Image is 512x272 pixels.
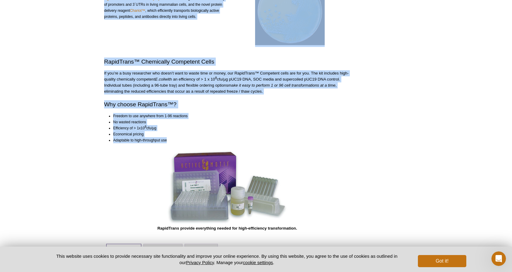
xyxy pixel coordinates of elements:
[104,70,350,95] p: If you’re a busy researcher who doesn’t want to waste time or money, our RapidTrans™ Competent ce...
[418,255,466,267] button: Got it!
[243,260,273,265] button: cookie settings
[159,77,165,81] i: coli
[104,58,350,66] h2: RapidTrans™ Chemically Competent Cells
[113,137,345,143] li: Adaptable to high-throughput use
[186,260,214,265] a: Privacy Policy
[130,8,145,14] a: Chariot™
[228,83,336,88] i: make it easy to perform 1 or 96 cell transformations at a time
[157,226,297,231] strong: RapidTrans provide everything needed for high-efficiency transformation.
[113,119,345,125] li: No wasted reactions
[145,125,146,128] sup: 8
[185,244,218,256] a: Description
[104,100,350,108] h2: Why choose RapidTrans™?
[113,113,345,119] li: Freedom to use anywhere from 1-96 reactions
[155,77,158,81] i: E
[113,125,345,131] li: Efficiency of > 1x10 cfu/µg
[167,149,288,224] img: RapidTrans Competent Cells come complete with a tray of 96 tubes of cells, SOC media, supercoiled...
[107,244,141,256] a: Products (1)
[113,131,345,137] li: Economical pricing
[491,251,506,266] iframe: Intercom live chat
[46,253,408,266] p: This website uses cookies to provide necessary site functionality and improve your online experie...
[215,76,217,79] sup: 8
[144,244,182,256] a: Documents (3)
